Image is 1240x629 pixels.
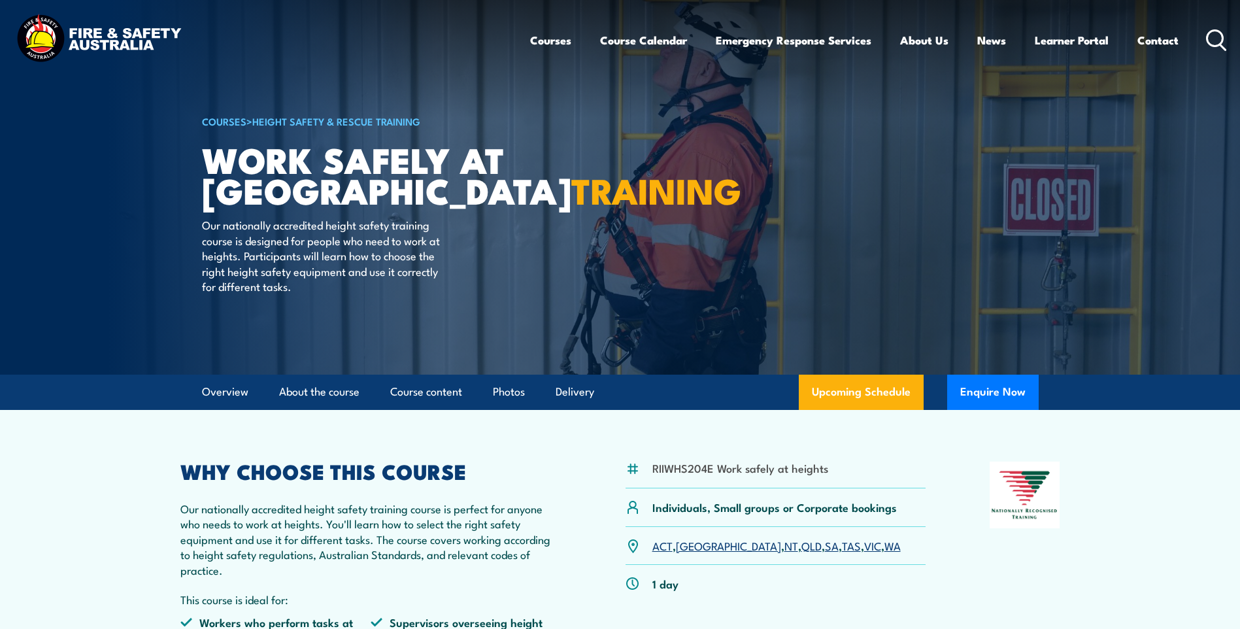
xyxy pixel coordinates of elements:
[252,114,420,128] a: Height Safety & Rescue Training
[180,592,562,607] p: This course is ideal for:
[180,501,562,577] p: Our nationally accredited height safety training course is perfect for anyone who needs to work a...
[977,23,1006,58] a: News
[530,23,571,58] a: Courses
[571,162,741,216] strong: TRAINING
[784,537,798,553] a: NT
[864,537,881,553] a: VIC
[652,538,901,553] p: , , , , , , ,
[842,537,861,553] a: TAS
[202,144,525,205] h1: Work Safely at [GEOGRAPHIC_DATA]
[825,537,839,553] a: SA
[652,460,828,475] li: RIIWHS204E Work safely at heights
[801,537,822,553] a: QLD
[990,462,1060,528] img: Nationally Recognised Training logo.
[900,23,948,58] a: About Us
[600,23,687,58] a: Course Calendar
[652,500,897,515] p: Individuals, Small groups or Corporate bookings
[652,537,673,553] a: ACT
[202,114,246,128] a: COURSES
[799,375,924,410] a: Upcoming Schedule
[1137,23,1179,58] a: Contact
[556,375,594,409] a: Delivery
[652,576,679,591] p: 1 day
[716,23,871,58] a: Emergency Response Services
[202,217,441,294] p: Our nationally accredited height safety training course is designed for people who need to work a...
[279,375,360,409] a: About the course
[493,375,525,409] a: Photos
[390,375,462,409] a: Course content
[180,462,562,480] h2: WHY CHOOSE THIS COURSE
[1035,23,1109,58] a: Learner Portal
[202,113,525,129] h6: >
[884,537,901,553] a: WA
[202,375,248,409] a: Overview
[947,375,1039,410] button: Enquire Now
[676,537,781,553] a: [GEOGRAPHIC_DATA]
